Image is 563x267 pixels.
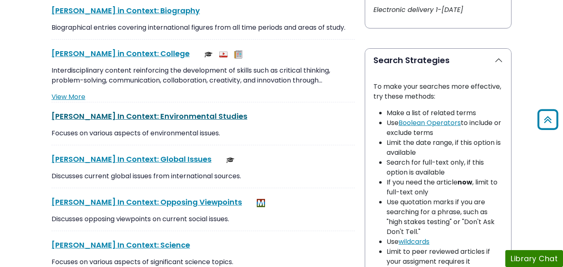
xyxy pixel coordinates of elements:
button: Search Strategies [365,49,511,72]
img: Newspapers [234,50,242,59]
a: [PERSON_NAME] In Context: Environmental Studies [52,111,247,121]
strong: now [457,177,472,187]
p: To make your searches more effective, try these methods: [373,82,503,102]
p: Discusses current global issues from international sources. [52,171,355,181]
p: Discusses opposing viewpoints on current social issues. [52,214,355,224]
a: [PERSON_NAME] in Context: College [52,48,190,59]
p: Focuses on various aspects of environmental issues. [52,128,355,138]
li: Search for full-text only, if this option is available [387,158,503,177]
p: Biographical entries covering international figures from all time periods and areas of study. [52,23,355,33]
a: [PERSON_NAME] In Context: Opposing Viewpoints [52,197,242,207]
a: wildcards [399,237,429,246]
button: Library Chat [505,250,563,267]
img: Audio & Video [219,50,228,59]
i: Electronic delivery 1-[DATE] [373,5,463,14]
li: Make a list of related terms [387,108,503,118]
p: Interdisciplinary content reinforcing the development of skills such as critical thinking, proble... [52,66,355,85]
p: Focuses on various aspects of significant science topics. [52,257,355,267]
img: Scholarly or Peer Reviewed [204,50,213,59]
img: Scholarly or Peer Reviewed [226,156,235,164]
a: Back to Top [535,113,561,126]
a: [PERSON_NAME] In Context: Global Issues [52,154,211,164]
li: Limit the date range, if this option is available [387,138,503,158]
li: Use quotation marks if you are searching for a phrase, such as "high stakes testing" or "Don't As... [387,197,503,237]
a: [PERSON_NAME] in Context: Biography [52,5,200,16]
a: View More [52,92,85,102]
li: Use to include or exclude terms [387,118,503,138]
a: Boolean Operators [399,118,461,128]
li: Use [387,237,503,247]
li: If you need the article , limit to full-text only [387,177,503,197]
img: MeL (Michigan electronic Library) [257,199,265,207]
a: [PERSON_NAME] In Context: Science [52,240,190,250]
li: Limit to peer reviewed articles if your assigment requires it [387,247,503,267]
